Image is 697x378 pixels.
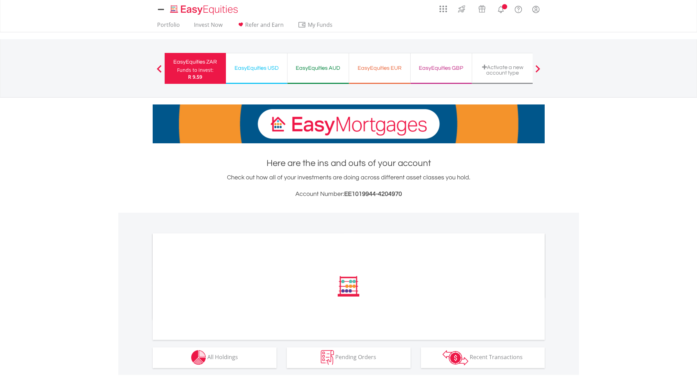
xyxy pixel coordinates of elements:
a: Invest Now [191,21,225,32]
img: pending_instructions-wht.png [321,350,334,365]
span: EE1019944-4204970 [344,191,402,197]
a: FAQ's and Support [510,2,527,15]
button: All Holdings [153,347,276,368]
span: My Funds [298,20,343,29]
div: Check out how all of your investments are doing across different asset classes you hold. [153,173,545,199]
img: grid-menu-icon.svg [439,5,447,13]
img: thrive-v2.svg [456,3,467,14]
div: EasyEquities USD [230,63,283,73]
a: Home page [167,2,241,15]
a: AppsGrid [435,2,451,13]
span: Refer and Earn [245,21,284,29]
button: Pending Orders [287,347,411,368]
div: EasyEquities AUD [292,63,345,73]
div: EasyEquities EUR [353,63,406,73]
div: Activate a new account type [476,64,529,76]
button: Recent Transactions [421,347,545,368]
span: All Holdings [207,353,238,361]
img: EasyEquities_Logo.png [169,4,241,15]
a: My Profile [527,2,545,17]
img: vouchers-v2.svg [476,3,488,14]
div: EasyEquities ZAR [169,57,222,67]
a: Refer and Earn [234,21,286,32]
span: R 9.59 [188,74,202,80]
a: Portfolio [154,21,183,32]
img: EasyMortage Promotion Banner [153,104,545,143]
a: Notifications [492,2,510,15]
span: Pending Orders [335,353,376,361]
div: Funds to invest: [177,67,214,74]
span: Recent Transactions [470,353,523,361]
div: EasyEquities GBP [415,63,468,73]
img: holdings-wht.png [191,350,206,365]
h1: Here are the ins and outs of your account [153,157,545,169]
img: transactions-zar-wht.png [443,350,468,365]
h3: Account Number: [153,189,545,199]
a: Vouchers [472,2,492,14]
